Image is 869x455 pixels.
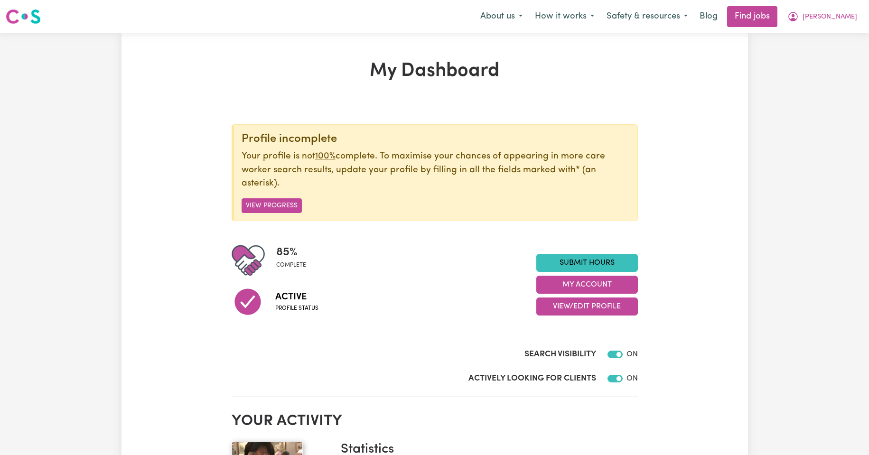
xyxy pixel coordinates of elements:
a: Careseekers logo [6,6,41,28]
u: 100% [315,152,336,161]
h1: My Dashboard [232,60,638,83]
label: Search Visibility [524,348,596,361]
span: ON [626,375,638,382]
label: Actively Looking for Clients [468,372,596,385]
h2: Your activity [232,412,638,430]
img: Careseekers logo [6,8,41,25]
a: Find jobs [727,6,777,27]
button: View Progress [242,198,302,213]
button: My Account [781,7,863,27]
span: Profile status [275,304,318,313]
button: View/Edit Profile [536,297,638,316]
p: Your profile is not complete. To maximise your chances of appearing in more care worker search re... [242,150,630,191]
button: Safety & resources [600,7,694,27]
span: [PERSON_NAME] [803,12,857,22]
span: 85 % [276,244,306,261]
div: Profile completeness: 85% [276,244,314,277]
a: Blog [694,6,723,27]
button: How it works [529,7,600,27]
a: Submit Hours [536,254,638,272]
span: complete [276,261,306,269]
span: ON [626,351,638,358]
div: Profile incomplete [242,132,630,146]
button: My Account [536,276,638,294]
button: About us [474,7,529,27]
span: Active [275,290,318,304]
